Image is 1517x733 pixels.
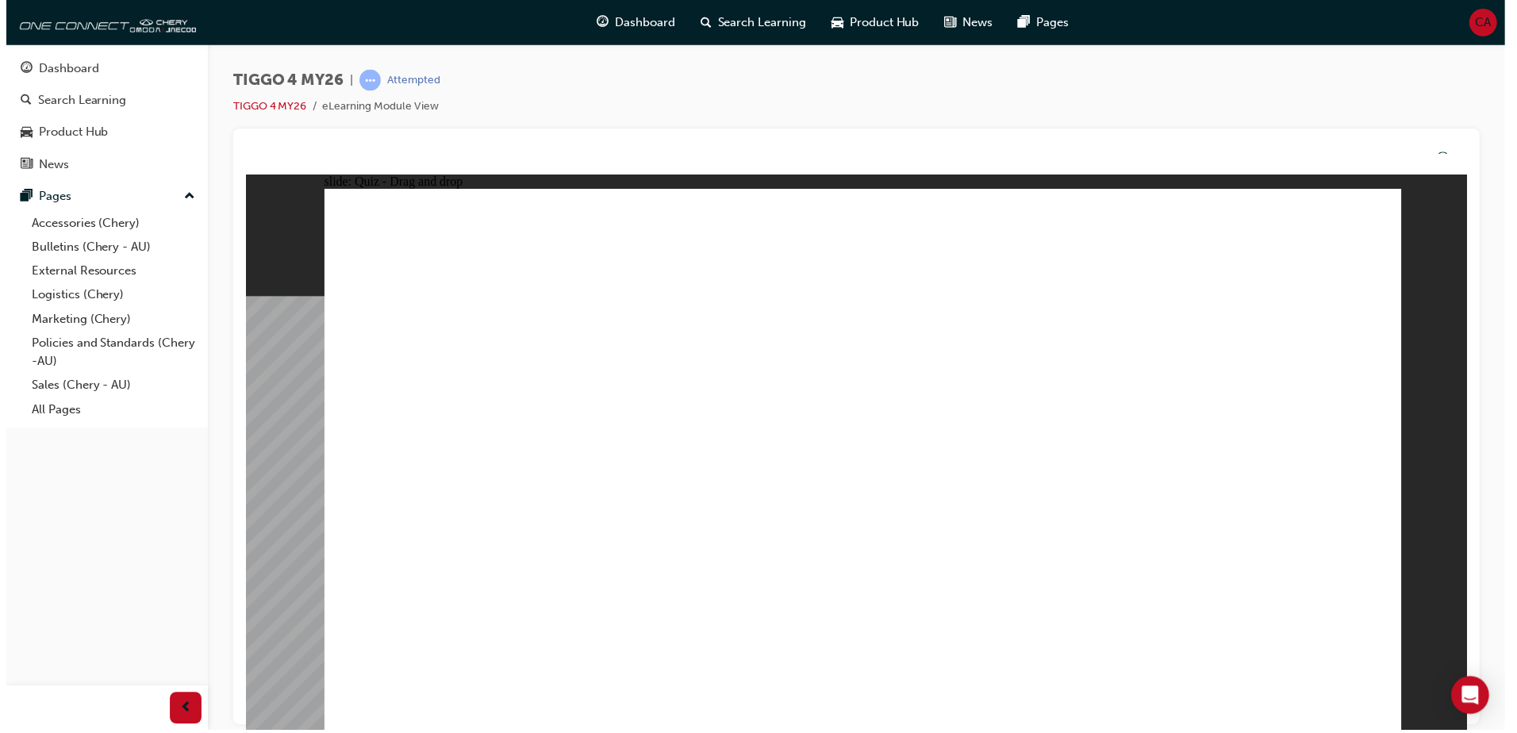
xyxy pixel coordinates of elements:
[179,187,190,208] span: up-icon
[685,6,816,39] a: search-iconSearch Learning
[14,190,26,205] span: pages-icon
[612,13,672,32] span: Dashboard
[382,73,436,88] div: Attempted
[19,236,196,260] a: Bulletins (Chery - AU)
[33,188,65,206] div: Pages
[697,13,709,33] span: search-icon
[6,182,196,212] button: Pages
[228,71,339,90] span: TIGGO 4 MY26
[32,92,121,110] div: Search Learning
[175,701,186,721] span: prev-icon
[19,309,196,333] a: Marketing (Chery)
[593,13,605,33] span: guage-icon
[33,156,63,175] div: News
[816,6,930,39] a: car-iconProduct Hub
[355,70,376,91] span: learningRecordVerb_ATTEMPT-icon
[19,332,196,374] a: Policies and Standards (Chery -AU)
[33,59,93,78] div: Dashboard
[6,54,196,83] a: Dashboard
[829,13,841,33] span: car-icon
[6,118,196,148] a: Product Hub
[19,284,196,309] a: Logistics (Chery)
[6,51,196,182] button: DashboardSearch LearningProduct HubNews
[1476,13,1492,32] span: CA
[19,212,196,236] a: Accessories (Chery)
[847,13,917,32] span: Product Hub
[6,151,196,180] a: News
[19,399,196,424] a: All Pages
[1451,679,1489,717] div: Open Intercom Messenger
[943,13,954,33] span: news-icon
[33,124,102,142] div: Product Hub
[8,6,190,38] img: oneconnect
[14,94,25,109] span: search-icon
[1469,9,1497,36] button: CA
[1004,6,1080,39] a: pages-iconPages
[228,100,301,113] a: TIGGO 4 MY26
[581,6,685,39] a: guage-iconDashboard
[14,159,26,173] span: news-icon
[19,374,196,399] a: Sales (Chery - AU)
[1016,13,1028,33] span: pages-icon
[715,13,804,32] span: Search Learning
[930,6,1004,39] a: news-iconNews
[14,126,26,140] span: car-icon
[345,71,348,90] span: |
[14,62,26,76] span: guage-icon
[19,260,196,285] a: External Resources
[961,13,991,32] span: News
[1035,13,1067,32] span: Pages
[317,98,434,117] li: eLearning Module View
[6,86,196,116] a: Search Learning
